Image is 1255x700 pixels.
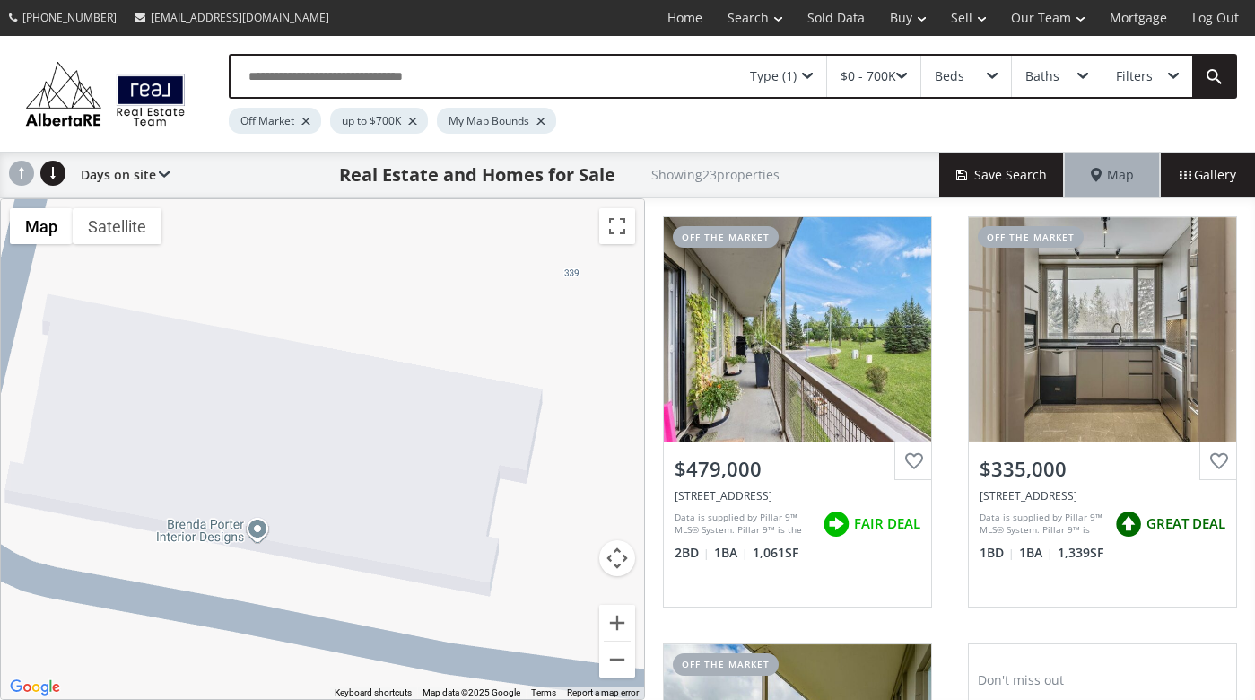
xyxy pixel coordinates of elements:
[10,208,73,244] button: Show street map
[72,153,170,197] div: Days on site
[645,198,950,626] a: off the market$479,000[STREET_ADDRESS]Data is supplied by Pillar 9™ MLS® System. Pillar 9™ is the...
[151,10,329,25] span: [EMAIL_ADDRESS][DOMAIN_NAME]
[939,153,1065,197] button: Save Search
[675,511,814,538] div: Data is supplied by Pillar 9™ MLS® System. Pillar 9™ is the owner of the copyright in its MLS® Sy...
[437,108,556,134] div: My Map Bounds
[980,488,1225,503] div: 3339 RIDEAU Place SW #302, Calgary, AB T2S 1Z5
[980,455,1225,483] div: $335,000
[126,1,338,34] a: [EMAIL_ADDRESS][DOMAIN_NAME]
[531,687,556,697] a: Terms
[599,208,635,244] button: Toggle fullscreen view
[5,676,65,699] a: Open this area in Google Maps (opens a new window)
[1116,70,1153,83] div: Filters
[1019,544,1053,562] span: 1 BA
[675,488,920,503] div: 3339 Rideau Place SW #309, Calgary, AB T2S 1Z5
[335,687,412,699] button: Keyboard shortcuts
[339,162,615,188] h1: Real Estate and Homes for Sale
[330,108,428,134] div: up to $700K
[714,544,748,562] span: 1 BA
[818,506,854,542] img: rating icon
[599,605,635,641] button: Zoom in
[651,168,780,181] h2: Showing 23 properties
[1025,70,1059,83] div: Baths
[675,455,920,483] div: $479,000
[935,70,964,83] div: Beds
[1160,153,1255,197] div: Gallery
[567,687,639,697] a: Report a map error
[22,10,117,25] span: [PHONE_NUMBER]
[1065,153,1160,197] div: Map
[229,108,321,134] div: Off Market
[1058,544,1103,562] span: 1,339 SF
[599,642,635,678] button: Zoom out
[675,544,710,562] span: 2 BD
[750,70,797,83] div: Type (1)
[599,540,635,576] button: Map camera controls
[980,544,1015,562] span: 1 BD
[1180,166,1236,184] span: Gallery
[978,671,1064,688] span: Don't miss out
[841,70,896,83] div: $0 - 700K
[854,514,920,533] span: FAIR DEAL
[1091,166,1134,184] span: Map
[18,57,193,130] img: Logo
[5,676,65,699] img: Google
[423,687,520,697] span: Map data ©2025 Google
[1111,506,1146,542] img: rating icon
[753,544,798,562] span: 1,061 SF
[980,511,1106,538] div: Data is supplied by Pillar 9™ MLS® System. Pillar 9™ is the owner of the copyright in its MLS® Sy...
[73,208,161,244] button: Show satellite imagery
[1146,514,1225,533] span: GREAT DEAL
[950,198,1255,626] a: off the market$335,000[STREET_ADDRESS]Data is supplied by Pillar 9™ MLS® System. Pillar 9™ is the...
